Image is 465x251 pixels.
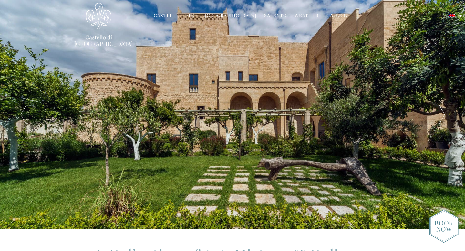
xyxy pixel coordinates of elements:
[429,209,459,243] img: new-booknow.png
[86,3,111,30] img: Castello di Ugento
[264,12,287,20] a: Salento
[181,12,197,20] a: Hotel
[326,12,348,20] a: Gallery
[154,12,173,20] a: Castle
[294,12,319,20] a: Weather
[74,34,123,47] a: Castello di [GEOGRAPHIC_DATA]
[449,14,455,17] img: English
[205,12,256,20] a: [GEOGRAPHIC_DATA]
